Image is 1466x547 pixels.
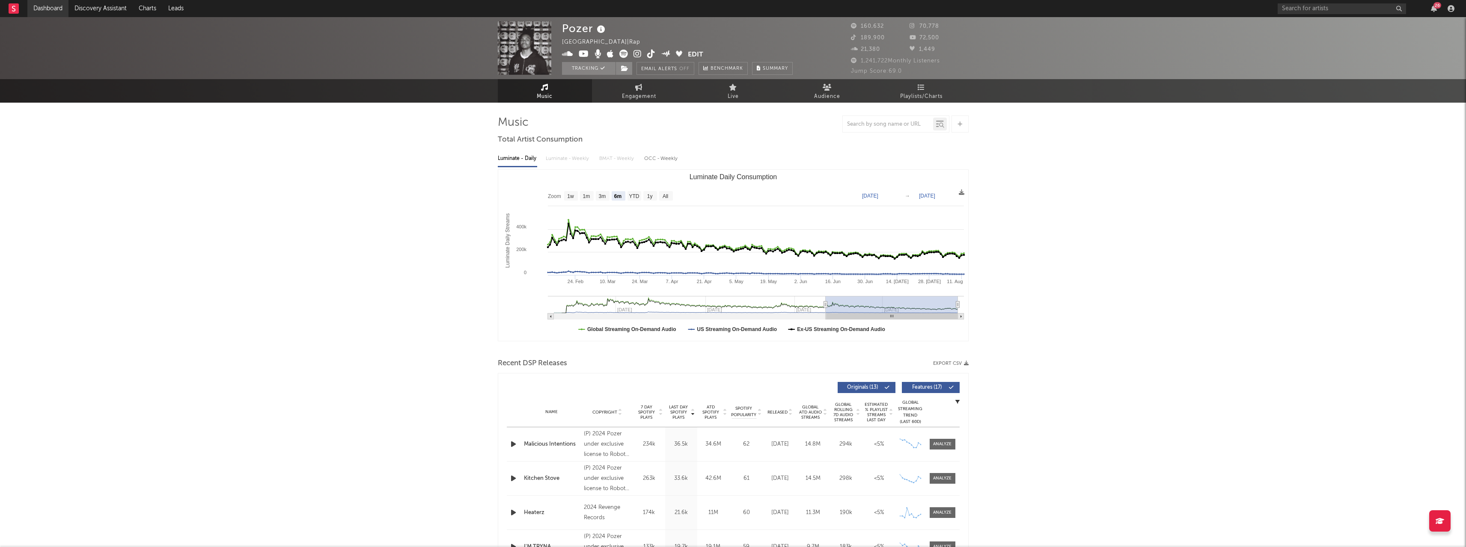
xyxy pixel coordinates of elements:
[886,279,908,284] text: 14. [DATE]
[794,279,807,284] text: 2. Jun
[647,193,652,199] text: 1y
[667,405,690,420] span: Last Day Spotify Plays
[766,440,794,449] div: [DATE]
[832,402,855,423] span: Global Rolling 7D Audio Streams
[686,79,780,103] a: Live
[799,474,827,483] div: 14.5M
[843,385,883,390] span: Originals ( 13 )
[731,405,756,418] span: Spotify Popularity
[797,326,885,332] text: Ex-US Streaming On-Demand Audio
[874,79,969,103] a: Playlists/Charts
[667,509,695,517] div: 21.6k
[711,64,743,74] span: Benchmark
[599,279,616,284] text: 10. Mar
[910,47,935,52] span: 1,449
[498,79,592,103] a: Music
[910,35,939,41] span: 72,500
[799,509,827,517] div: 11.3M
[1278,3,1406,14] input: Search for artists
[905,193,910,199] text: →
[498,358,567,369] span: Recent DSP Releases
[666,279,678,284] text: 7. Apr
[689,173,777,180] text: Luminate Daily Consumption
[851,68,902,74] span: Jump Score: 69.0
[699,405,722,420] span: ATD Spotify Plays
[865,440,893,449] div: <5%
[832,440,860,449] div: 294k
[644,151,678,166] div: OCC - Weekly
[524,474,580,483] div: Kitchen Stove
[537,92,553,102] span: Music
[799,405,822,420] span: Global ATD Audio Streams
[562,21,607,35] div: Pozer
[635,405,658,420] span: 7 Day Spotify Plays
[910,24,939,29] span: 70,778
[696,279,711,284] text: 21. Apr
[767,410,788,415] span: Released
[524,409,580,415] div: Name
[763,66,788,71] span: Summary
[843,121,933,128] input: Search by song name or URL
[587,326,676,332] text: Global Streaming On-Demand Audio
[898,399,923,425] div: Global Streaming Trend (Last 60D)
[614,193,621,199] text: 6m
[523,270,526,275] text: 0
[584,503,630,523] div: 2024 Revenge Records
[832,509,860,517] div: 190k
[865,474,893,483] div: <5%
[1433,2,1441,9] div: 26
[766,509,794,517] div: [DATE]
[667,474,695,483] div: 33.6k
[688,50,703,60] button: Edit
[832,474,860,483] div: 298k
[814,92,840,102] span: Audience
[699,474,727,483] div: 42.6M
[524,440,580,449] a: Malicious Intentions
[780,79,874,103] a: Audience
[598,193,606,199] text: 3m
[632,279,648,284] text: 24. Mar
[933,361,969,366] button: Export CSV
[900,92,943,102] span: Playlists/Charts
[729,279,743,284] text: 5. May
[516,224,526,229] text: 400k
[699,509,727,517] div: 11M
[562,37,650,47] div: [GEOGRAPHIC_DATA] | Rap
[635,509,663,517] div: 174k
[851,24,884,29] span: 160,632
[699,62,748,75] a: Benchmark
[865,402,888,423] span: Estimated % Playlist Streams Last Day
[524,509,580,517] a: Heaterz
[732,509,761,517] div: 60
[498,151,537,166] div: Luminate - Daily
[592,79,686,103] a: Engagement
[851,47,880,52] span: 21,380
[862,193,878,199] text: [DATE]
[636,62,694,75] button: Email AlertsOff
[752,62,793,75] button: Summary
[907,385,947,390] span: Features ( 17 )
[865,509,893,517] div: <5%
[919,193,935,199] text: [DATE]
[766,474,794,483] div: [DATE]
[505,213,511,268] text: Luminate Daily Streams
[567,193,574,199] text: 1w
[629,193,639,199] text: YTD
[857,279,873,284] text: 30. Jun
[699,440,727,449] div: 34.6M
[732,474,761,483] div: 61
[635,474,663,483] div: 263k
[583,193,590,199] text: 1m
[838,382,895,393] button: Originals(13)
[667,440,695,449] div: 36.5k
[825,279,840,284] text: 16. Jun
[592,410,617,415] span: Copyright
[662,193,668,199] text: All
[918,279,940,284] text: 28. [DATE]
[697,326,777,332] text: US Streaming On-Demand Audio
[548,193,561,199] text: Zoom
[728,92,739,102] span: Live
[1431,5,1437,12] button: 26
[760,279,777,284] text: 19. May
